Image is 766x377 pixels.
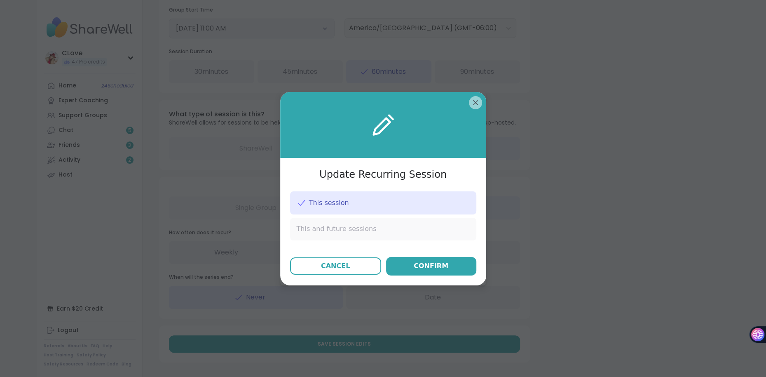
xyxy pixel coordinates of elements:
[321,261,350,271] div: Cancel
[414,261,448,271] div: Confirm
[319,168,447,182] h3: Update Recurring Session
[297,224,377,233] span: This and future sessions
[290,257,381,275] button: Cancel
[386,257,476,276] button: Confirm
[309,198,349,207] span: This session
